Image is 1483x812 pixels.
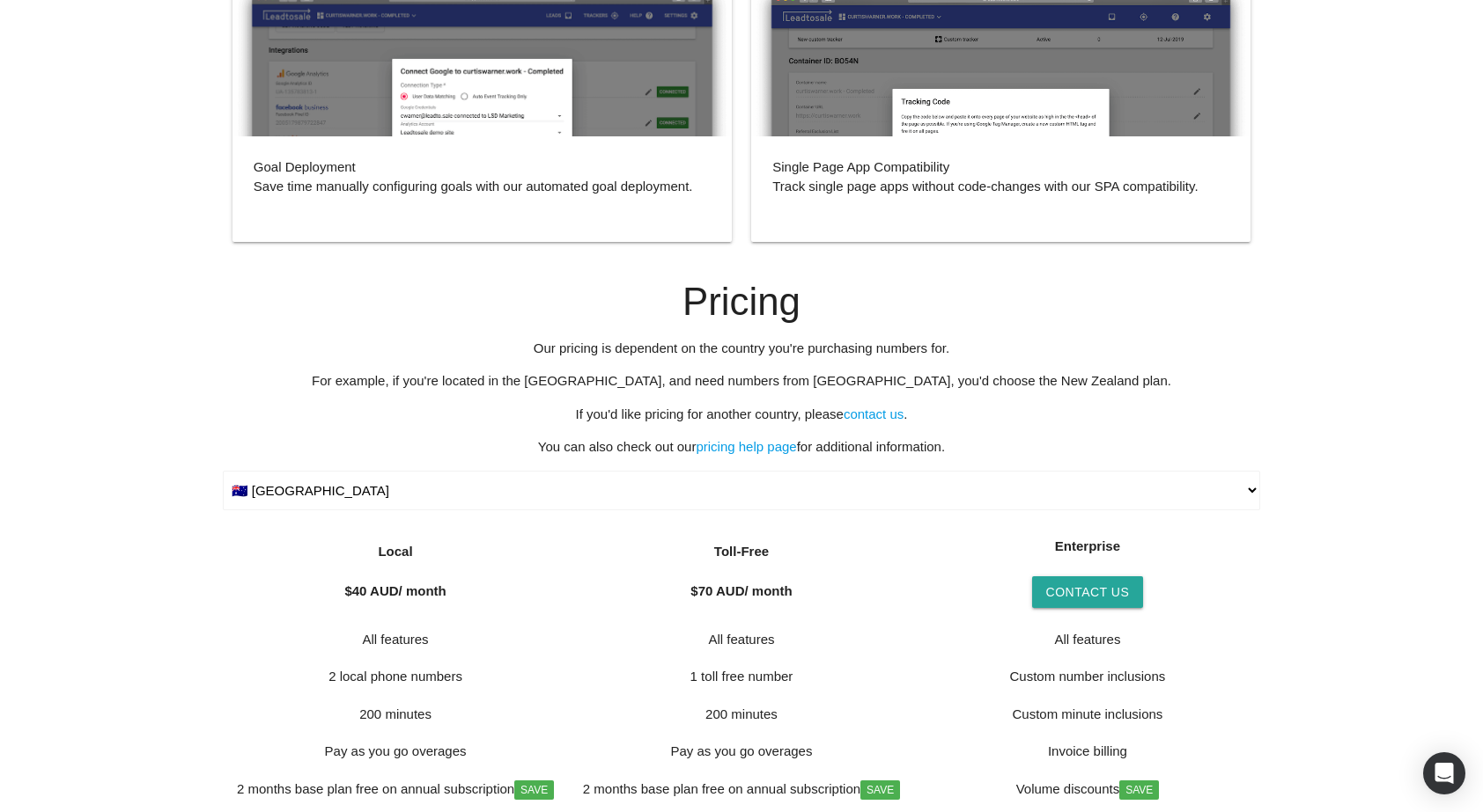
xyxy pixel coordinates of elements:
[772,159,949,174] strong: Single Page App Compatibility
[223,281,1261,323] h2: Pricing
[223,771,569,808] td: 2 months base plan free on annual subscription
[223,523,569,621] th: Local / month
[223,371,1261,391] p: For example, if you're located in the [GEOGRAPHIC_DATA], and need numbers from [GEOGRAPHIC_DATA],...
[1032,576,1144,608] button: Contact us
[223,405,1261,425] p: If you'd like pricing for another country, please .
[569,621,915,659] td: All features
[914,523,1260,621] th: Enterprise
[914,771,1260,808] td: Volume discounts
[254,159,356,174] strong: Goal Deployment
[914,696,1260,734] td: Custom minute inclusions
[569,771,915,808] td: 2 months base plan free on annual subscription
[223,621,569,659] td: All features
[772,177,1229,197] p: Track single page apps without code-changes with our SPA compatibility.
[844,406,904,421] a: contact us
[690,583,744,598] span: $70 AUD
[914,733,1260,771] td: Invoice billing
[569,733,915,771] td: Pay as you go overages
[569,658,915,696] td: 1 toll free number
[1423,752,1465,794] div: Open Intercom Messenger
[223,696,569,734] td: 200 minutes
[696,439,796,454] a: pricing help page
[344,583,398,598] span: $40 AUD
[914,658,1260,696] td: Custom number inclusions
[914,621,1260,659] td: All features
[569,523,915,621] th: Toll-Free / month
[223,339,1261,359] p: Our pricing is dependent on the country you're purchasing numbers for.
[223,437,1261,457] p: You can also check out our for additional information.
[254,177,711,197] p: Save time manually configuring goals with our automated goal deployment.
[569,696,915,734] td: 200 minutes
[223,658,569,696] td: 2 local phone numbers
[223,733,569,771] td: Pay as you go overages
